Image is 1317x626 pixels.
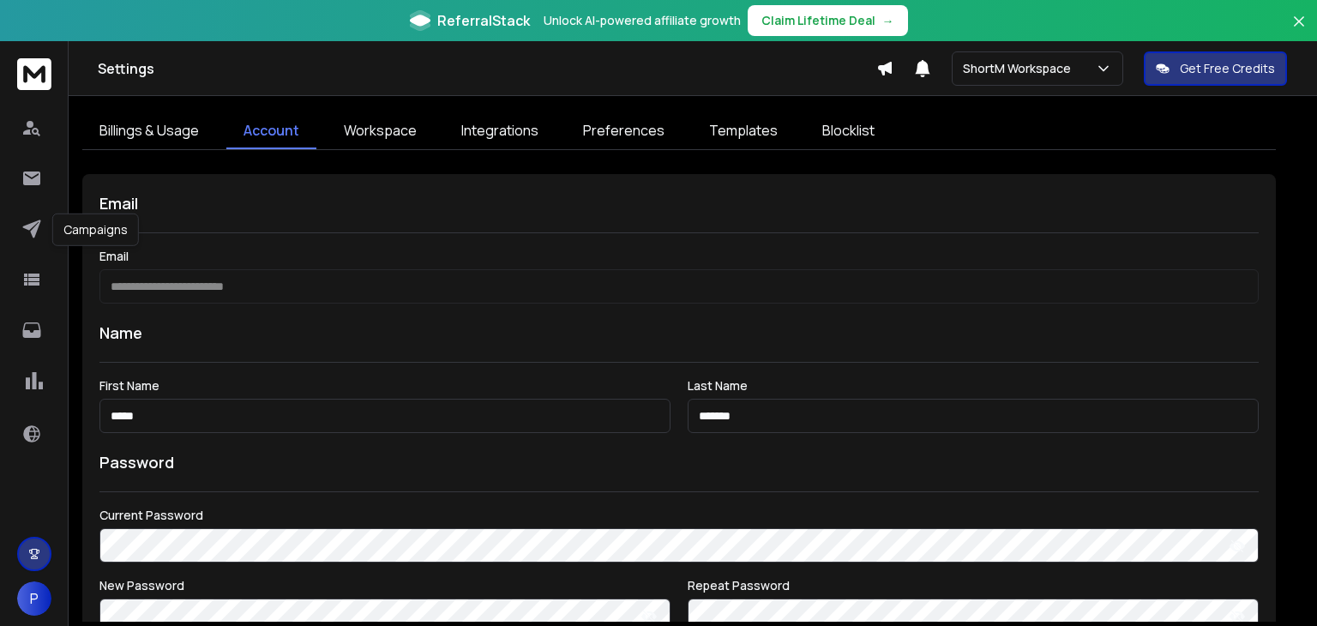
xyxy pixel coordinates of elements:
[544,12,741,29] p: Unlock AI-powered affiliate growth
[99,580,671,592] label: New Password
[99,321,1259,345] h1: Name
[748,5,908,36] button: Claim Lifetime Deal→
[437,10,530,31] span: ReferralStack
[1144,51,1287,86] button: Get Free Credits
[226,113,316,149] a: Account
[82,113,216,149] a: Billings & Usage
[98,58,876,79] h1: Settings
[17,581,51,616] button: P
[99,509,1259,521] label: Current Password
[882,12,894,29] span: →
[327,113,434,149] a: Workspace
[566,113,682,149] a: Preferences
[99,380,671,392] label: First Name
[692,113,795,149] a: Templates
[1288,10,1310,51] button: Close banner
[99,191,1259,215] h1: Email
[963,60,1078,77] p: ShortM Workspace
[688,580,1259,592] label: Repeat Password
[805,113,892,149] a: Blocklist
[444,113,556,149] a: Integrations
[1180,60,1275,77] p: Get Free Credits
[52,214,139,246] div: Campaigns
[688,380,1259,392] label: Last Name
[99,450,174,474] h1: Password
[99,250,1259,262] label: Email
